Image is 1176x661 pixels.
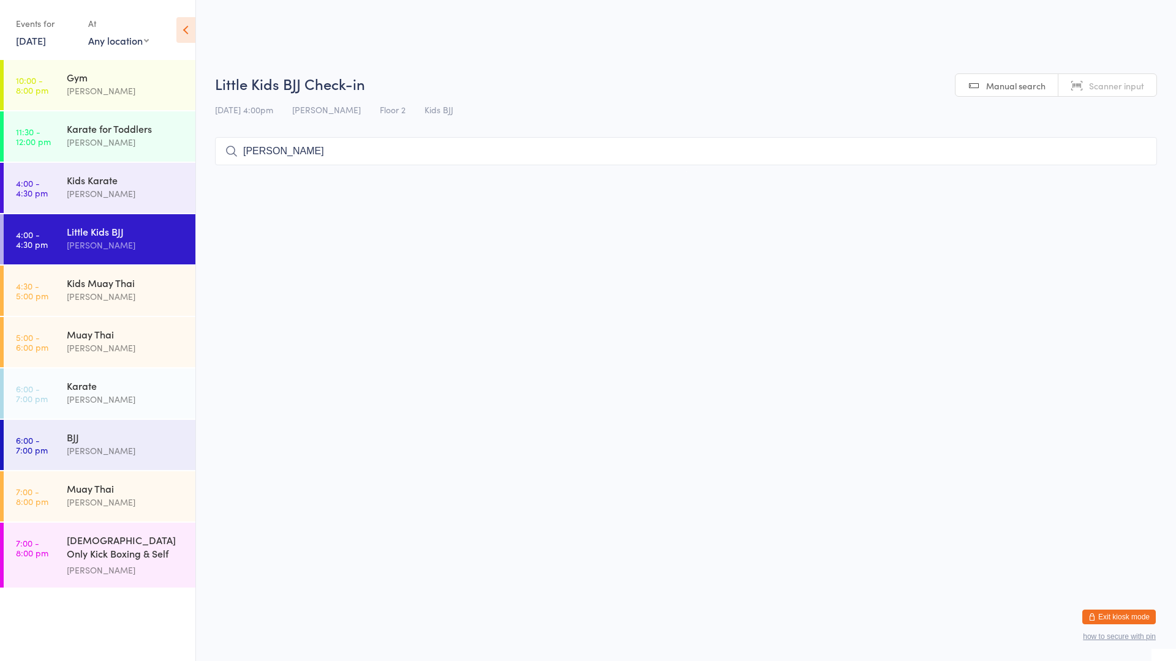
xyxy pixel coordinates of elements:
a: 4:00 -4:30 pmKids Karate[PERSON_NAME] [4,163,195,213]
button: Exit kiosk mode [1082,610,1156,624]
time: 10:00 - 8:00 pm [16,75,48,95]
a: 7:00 -8:00 pm[DEMOGRAPHIC_DATA] Only Kick Boxing & Self Defence[PERSON_NAME] [4,523,195,588]
a: [DATE] [16,34,46,47]
h2: Little Kids BJJ Check-in [215,73,1157,94]
div: Muay Thai [67,482,185,495]
a: 6:00 -7:00 pmKarate[PERSON_NAME] [4,368,195,419]
div: [PERSON_NAME] [67,563,185,577]
a: 6:00 -7:00 pmBJJ[PERSON_NAME] [4,420,195,470]
div: Little Kids BJJ [67,225,185,238]
div: At [88,13,149,34]
a: 5:00 -6:00 pmMuay Thai[PERSON_NAME] [4,317,195,367]
a: 4:30 -5:00 pmKids Muay Thai[PERSON_NAME] [4,266,195,316]
div: [PERSON_NAME] [67,187,185,201]
time: 6:00 - 7:00 pm [16,384,48,403]
div: Karate for Toddlers [67,122,185,135]
div: [PERSON_NAME] [67,341,185,355]
span: Floor 2 [380,103,405,116]
a: 7:00 -8:00 pmMuay Thai[PERSON_NAME] [4,471,195,521]
time: 6:00 - 7:00 pm [16,435,48,455]
time: 11:30 - 12:00 pm [16,127,51,146]
div: Gym [67,70,185,84]
time: 7:00 - 8:00 pm [16,487,48,506]
div: [PERSON_NAME] [67,135,185,149]
div: Muay Thai [67,327,185,341]
input: Search [215,137,1157,165]
a: 4:00 -4:30 pmLittle Kids BJJ[PERSON_NAME] [4,214,195,264]
time: 7:00 - 8:00 pm [16,538,48,558]
div: [PERSON_NAME] [67,84,185,98]
span: Kids BJJ [424,103,453,116]
div: [PERSON_NAME] [67,289,185,304]
div: Kids Karate [67,173,185,187]
span: [DATE] 4:00pm [215,103,273,116]
time: 4:00 - 4:30 pm [16,178,48,198]
time: 5:00 - 6:00 pm [16,332,48,352]
button: how to secure with pin [1083,632,1156,641]
div: BJJ [67,430,185,444]
a: 11:30 -12:00 pmKarate for Toddlers[PERSON_NAME] [4,111,195,162]
span: [PERSON_NAME] [292,103,361,116]
div: Karate [67,379,185,392]
div: [PERSON_NAME] [67,238,185,252]
time: 4:30 - 5:00 pm [16,281,48,301]
time: 4:00 - 4:30 pm [16,230,48,249]
div: [PERSON_NAME] [67,392,185,406]
div: Any location [88,34,149,47]
span: Scanner input [1089,80,1144,92]
div: Events for [16,13,76,34]
span: Manual search [986,80,1046,92]
div: [PERSON_NAME] [67,444,185,458]
div: [PERSON_NAME] [67,495,185,509]
div: Kids Muay Thai [67,276,185,289]
a: 10:00 -8:00 pmGym[PERSON_NAME] [4,60,195,110]
div: [DEMOGRAPHIC_DATA] Only Kick Boxing & Self Defence [67,533,185,563]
